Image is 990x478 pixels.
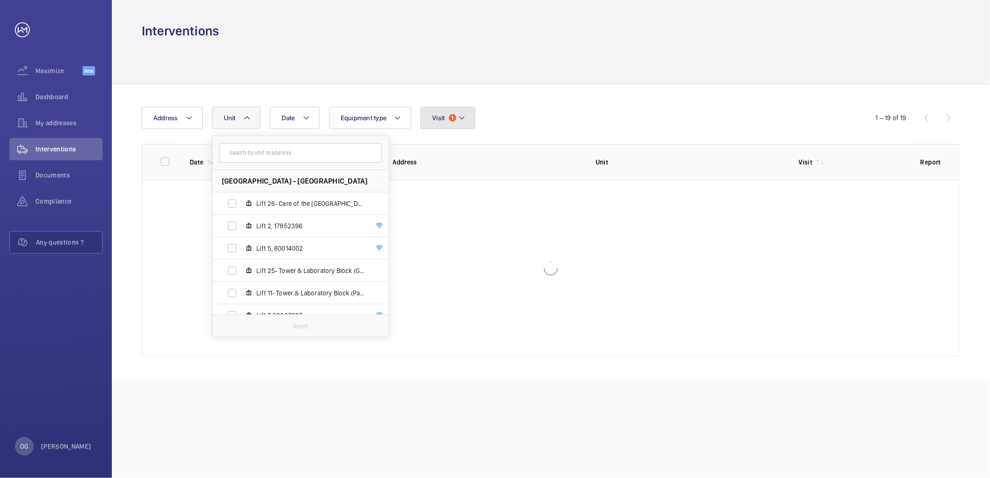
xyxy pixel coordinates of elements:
[256,311,364,320] span: Lift 7, 62687327
[190,157,203,167] p: Date
[449,114,456,122] span: 1
[876,113,907,123] div: 1 – 19 of 19
[35,197,103,206] span: Compliance
[329,107,412,129] button: Equipment type
[224,114,236,122] span: Unit
[142,22,219,40] h1: Interventions
[432,114,445,122] span: Visit
[153,114,178,122] span: Address
[256,288,364,298] span: Lift 11- Tower & Laboratory Block (Passenger), 70627739
[20,442,28,451] p: OG
[282,114,295,122] span: Date
[256,199,364,208] span: Lift 26- Care of the [GEOGRAPHIC_DATA] (Passenger), 52561515
[36,238,102,247] span: Any questions ?
[420,107,475,129] button: Visit1
[270,107,320,129] button: Date
[596,157,784,167] p: Unit
[256,221,364,231] span: Lift 2, 17852396
[142,107,203,129] button: Address
[393,157,581,167] p: Address
[35,118,103,128] span: My addresses
[921,157,941,167] p: Report
[799,157,813,167] p: Visit
[256,244,364,253] span: Lift 5, 80014002
[341,114,387,122] span: Equipment type
[35,144,103,154] span: Interventions
[256,266,364,275] span: Lift 25- Tower & Laboratory Block (Goods), 68762027
[212,107,261,129] button: Unit
[220,143,382,163] input: Search by unit or address
[35,92,103,102] span: Dashboard
[41,442,91,451] p: [PERSON_NAME]
[82,66,95,75] span: Beta
[35,66,82,75] span: Maximize
[35,171,103,180] span: Documents
[222,176,368,186] span: [GEOGRAPHIC_DATA] - [GEOGRAPHIC_DATA]
[293,321,309,331] p: Reset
